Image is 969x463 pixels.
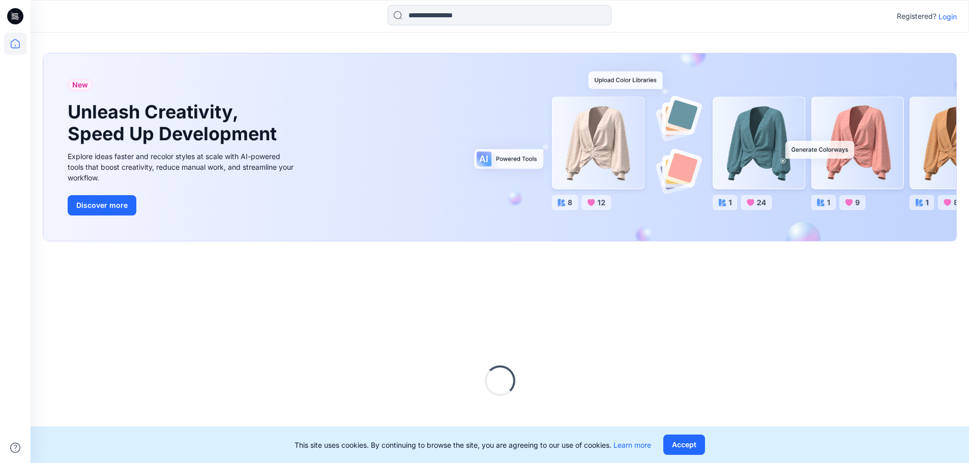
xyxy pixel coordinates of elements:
h1: Unleash Creativity, Speed Up Development [68,101,281,145]
a: Discover more [68,195,297,215]
p: This site uses cookies. By continuing to browse the site, you are agreeing to our use of cookies. [295,440,651,450]
a: Learn more [613,441,651,449]
div: Explore ideas faster and recolor styles at scale with AI-powered tools that boost creativity, red... [68,151,297,183]
span: New [72,79,88,91]
button: Discover more [68,195,136,215]
button: Accept [663,435,705,455]
p: Login [938,11,957,22]
p: Registered? [897,10,936,22]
